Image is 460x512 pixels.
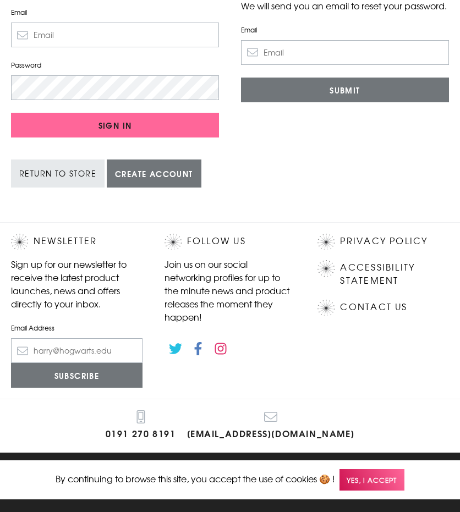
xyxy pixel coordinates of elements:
[241,78,449,102] input: Submit
[11,60,219,70] label: Password
[165,257,296,323] p: Join us on our social networking profiles for up to the minute news and product releases the mome...
[11,113,219,137] input: Sign In
[11,159,105,188] a: Return to Store
[241,40,449,65] input: Email
[340,234,428,249] a: Privacy Policy
[165,234,296,250] h2: Follow Us
[339,469,404,491] span: Yes, I accept
[187,410,355,442] a: [EMAIL_ADDRESS][DOMAIN_NAME]
[241,25,449,35] label: Email
[11,257,143,310] p: Sign up for our newsletter to receive the latest product launches, news and offers directly to yo...
[11,338,143,363] input: harry@hogwarts.edu
[107,159,201,188] a: Create account
[106,410,176,442] a: 0191 270 8191
[11,363,143,388] input: Subscribe
[340,260,415,288] a: Accessibility Statement
[11,234,143,250] h2: Newsletter
[11,323,143,333] label: Email Address
[11,23,219,47] input: Email
[11,7,219,17] label: Email
[340,300,407,315] a: Contact Us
